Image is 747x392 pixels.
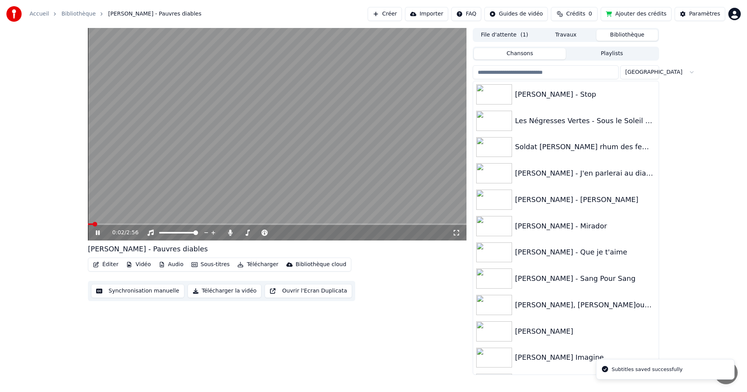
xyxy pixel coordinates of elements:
[515,300,656,310] div: [PERSON_NAME], [PERSON_NAME]oublierai ton nom
[601,7,672,21] button: Ajouter des crédits
[515,273,656,284] div: [PERSON_NAME] - Sang Pour Sang
[112,229,131,237] div: /
[188,259,233,270] button: Sous-titres
[566,10,585,18] span: Crédits
[551,7,598,21] button: Crédits0
[612,366,682,373] div: Subtitles saved successfully
[234,259,281,270] button: Télécharger
[368,7,402,21] button: Créer
[405,7,448,21] button: Importer
[515,194,656,205] div: [PERSON_NAME] - [PERSON_NAME]
[474,30,535,41] button: File d'attente
[515,168,656,179] div: [PERSON_NAME] - J'en parlerai au diable
[123,259,154,270] button: Vidéo
[30,10,49,18] a: Accueil
[91,284,184,298] button: Synchronisation manuelle
[515,141,656,152] div: Soldat [PERSON_NAME] rhum des femmes
[451,7,481,21] button: FAQ
[112,229,124,237] span: 0:02
[474,48,566,59] button: Chansons
[88,244,208,254] div: [PERSON_NAME] - Pauvres diables
[265,284,352,298] button: Ouvrir l'Ecran Duplicata
[515,247,656,258] div: [PERSON_NAME] - Que je t'aime
[596,30,658,41] button: Bibliothèque
[675,7,725,21] button: Paramètres
[589,10,592,18] span: 0
[126,229,139,237] span: 2:56
[515,352,656,363] div: [PERSON_NAME] Imagine
[188,284,262,298] button: Télécharger la vidéo
[515,326,656,337] div: [PERSON_NAME]
[30,10,202,18] nav: breadcrumb
[90,259,121,270] button: Éditer
[689,10,720,18] div: Paramètres
[625,68,682,76] span: [GEOGRAPHIC_DATA]
[566,48,658,59] button: Playlists
[535,30,597,41] button: Travaux
[296,261,346,268] div: Bibliothèque cloud
[515,221,656,232] div: [PERSON_NAME] - Mirador
[515,89,656,100] div: [PERSON_NAME] - Stop
[484,7,548,21] button: Guides de vidéo
[108,10,202,18] span: [PERSON_NAME] - Pauvres diables
[6,6,22,22] img: youka
[61,10,96,18] a: Bibliothèque
[521,31,528,39] span: ( 1 )
[515,115,656,126] div: Les Négresses Vertes - Sous le Soleil de Bodega
[156,259,187,270] button: Audio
